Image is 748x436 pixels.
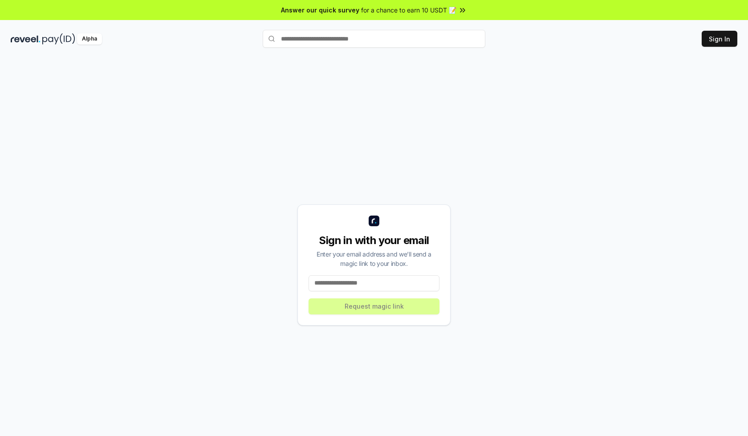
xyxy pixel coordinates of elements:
[42,33,75,45] img: pay_id
[11,33,41,45] img: reveel_dark
[281,5,359,15] span: Answer our quick survey
[309,233,439,248] div: Sign in with your email
[702,31,737,47] button: Sign In
[77,33,102,45] div: Alpha
[361,5,456,15] span: for a chance to earn 10 USDT 📝
[369,216,379,226] img: logo_small
[309,249,439,268] div: Enter your email address and we’ll send a magic link to your inbox.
